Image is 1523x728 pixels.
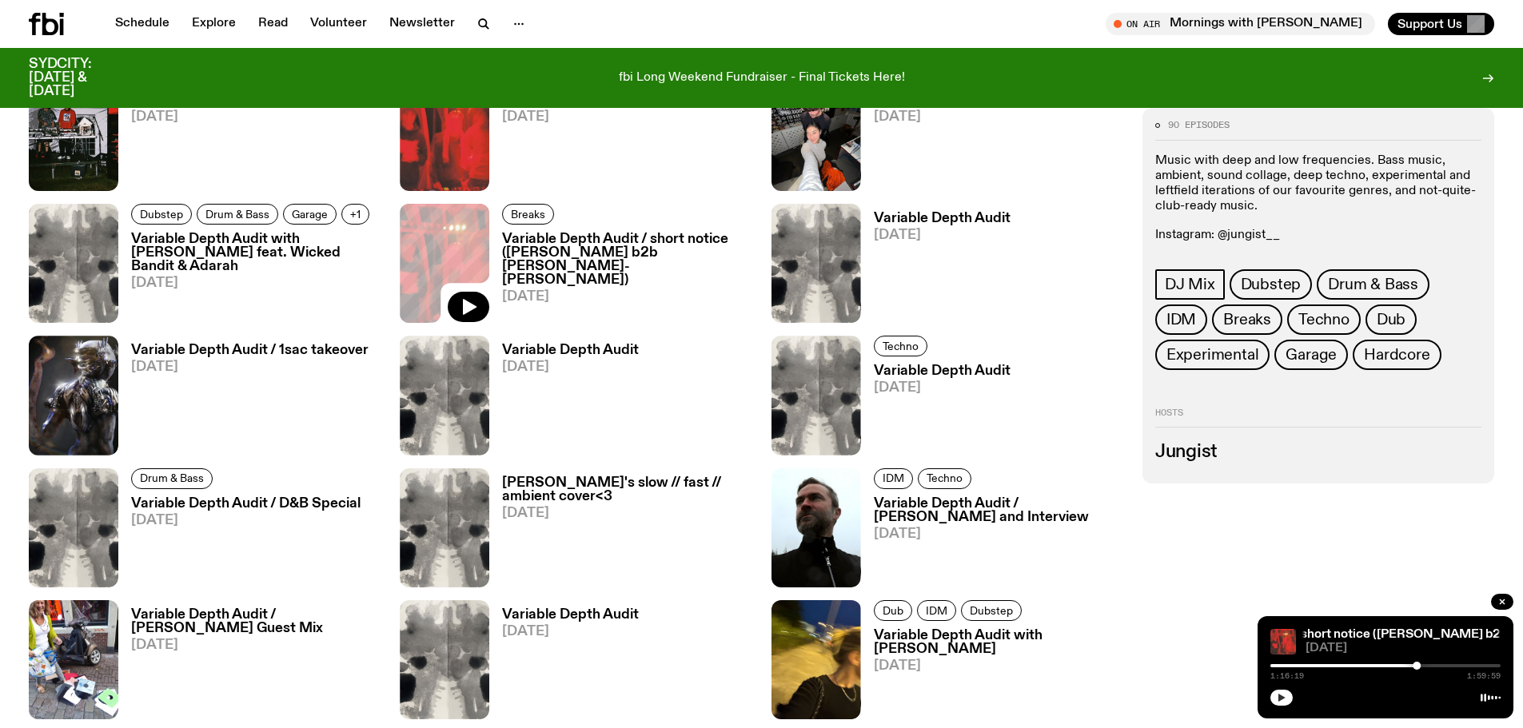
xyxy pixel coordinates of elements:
span: 1:16:19 [1270,672,1304,680]
span: 90 episodes [1168,121,1230,129]
span: Dubstep [140,208,183,220]
span: IDM [883,472,904,484]
img: A black and white Rorschach [29,468,118,587]
a: IDM [874,468,913,489]
img: A black and white Rorschach [29,204,118,323]
span: [DATE] [131,276,381,290]
h3: Variable Depth Audit [502,608,639,622]
img: A black and white Rorschach [400,468,489,587]
span: Drum & Bass [205,208,269,220]
a: Hardcore [1353,340,1441,370]
a: Variable Depth Audit[DATE] [861,364,1011,455]
span: Dubstep [970,604,1013,616]
span: Techno [927,472,963,484]
a: Dubstep [1230,269,1313,300]
a: Variable Depth Audit / short notice + DJ [PERSON_NAME][DATE] [489,80,752,191]
span: [DATE] [874,110,1123,124]
h3: Variable Depth Audit [502,344,639,357]
span: Techno [883,340,919,352]
img: A black and white Rorschach [771,204,861,323]
a: Variable Depth Audit / [PERSON_NAME] and Interview[DATE] [861,497,1123,587]
a: Newsletter [380,13,464,35]
a: IDM [917,600,956,621]
a: IDM [1155,304,1207,335]
span: [DATE] [874,381,1011,395]
button: On AirMornings with [PERSON_NAME] [1106,13,1375,35]
span: Dub [1377,311,1405,328]
span: 1:59:59 [1467,672,1501,680]
a: Variable Depth Audit with [PERSON_NAME] feat. Wicked Bandit & Adarah[DATE] [118,233,381,323]
a: Variable Depth Audit with [PERSON_NAME][DATE] [861,629,1123,719]
a: Variable Depth Audit[DATE] [861,212,1011,323]
img: DJ Marcelle [29,600,118,719]
a: Dub [874,600,912,621]
span: Techno [1298,311,1350,328]
button: Support Us [1388,13,1494,35]
span: IDM [1166,311,1196,328]
span: Garage [1286,346,1337,364]
a: Variable Depth Audit / 1sac takeover[DATE] [118,344,369,455]
h3: [PERSON_NAME]'s slow // fast // ambient cover<3 [502,476,752,503]
h3: Variable Depth Audit [874,212,1011,225]
a: Explore [182,13,245,35]
span: [DATE] [502,290,752,304]
h3: Variable Depth Audit [874,364,1011,378]
a: Garage [1274,340,1348,370]
span: IDM [926,604,947,616]
span: +1 [350,208,361,220]
p: fbi Long Weekend Fundraiser - Final Tickets Here! [619,71,905,86]
span: Drum & Bass [1328,276,1418,293]
a: Experimental [1155,340,1270,370]
img: A black and white Rorschach [400,336,489,455]
a: Dub [1366,304,1417,335]
h3: Variable Depth Audit with [PERSON_NAME] feat. Wicked Bandit & Adarah [131,233,381,273]
a: Variable Depth Audit[DATE] [489,344,639,455]
span: Garage [292,208,328,220]
span: Experimental [1166,346,1259,364]
span: Drum & Bass [140,472,204,484]
p: Music with deep and low frequencies. Bass music, ambient, sound collage, deep techno, experimenta... [1155,153,1481,215]
a: Techno [918,468,971,489]
span: Breaks [1223,311,1271,328]
a: [PERSON_NAME]'s slow // fast // ambient cover<3[DATE] [489,476,752,587]
a: DJ Mix [1155,269,1225,300]
span: [DATE] [502,360,639,374]
a: Variable Depth Audit / D&B Special[DATE] [118,497,361,587]
a: Dubstep [131,204,192,225]
a: Drum & Bass [1317,269,1429,300]
span: [DATE] [502,110,752,124]
a: Techno [1287,304,1361,335]
span: Dub [883,604,903,616]
a: Variable Depth Audit with Alilia & Kendal[DATE] [861,80,1123,191]
span: [DATE] [131,360,369,374]
h3: Variable Depth Audit / short notice ([PERSON_NAME] b2b [PERSON_NAME]-[PERSON_NAME]) [502,233,752,287]
span: Dubstep [1241,276,1302,293]
a: Variable Depth Audit / short notice ([PERSON_NAME] b2b [PERSON_NAME]-[PERSON_NAME])[DATE] [489,233,752,323]
span: [DATE] [131,638,381,652]
a: Schedule [106,13,179,35]
h3: Variable Depth Audit with [PERSON_NAME] [874,629,1123,656]
a: Volunteer [301,13,377,35]
h3: Variable Depth Audit / [PERSON_NAME] and Interview [874,497,1123,524]
img: A black and white Rorschach [400,600,489,719]
a: Techno [874,336,927,356]
h3: Variable Depth Audit / D&B Special [131,497,361,511]
span: [DATE] [131,110,381,124]
a: Dubstep [961,600,1022,621]
a: Variable Depth Audit[DATE] [489,608,639,719]
span: [DATE] [502,507,752,520]
a: Drum & Bass [197,204,278,225]
span: [DATE] [1306,642,1501,654]
span: [DATE] [874,659,1123,673]
span: Support Us [1397,17,1462,31]
p: Instagram: @jungist__ [1155,227,1481,242]
a: Variable Depth Audit with Blazer Sound System[DATE] [118,80,381,191]
h3: Jungist [1155,444,1481,461]
img: A black and white Rorschach [771,336,861,455]
a: Breaks [502,204,554,225]
button: +1 [341,204,369,225]
span: Breaks [511,208,545,220]
h3: Variable Depth Audit / [PERSON_NAME] Guest Mix [131,608,381,635]
span: [DATE] [502,625,639,638]
h3: Variable Depth Audit / 1sac takeover [131,344,369,357]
